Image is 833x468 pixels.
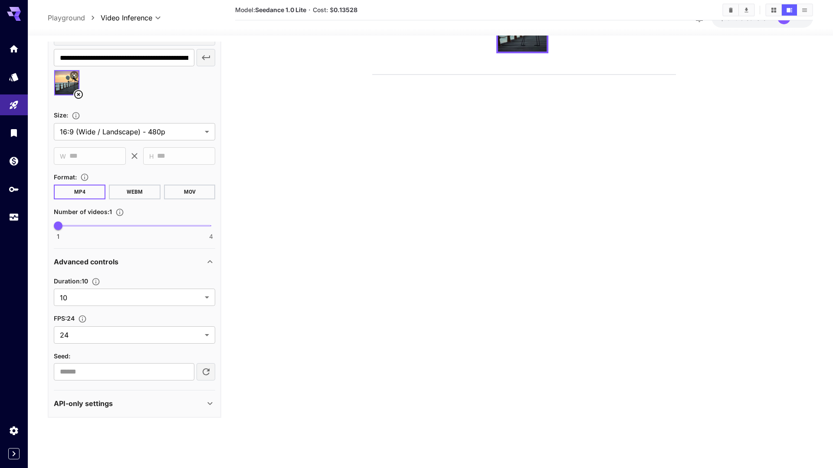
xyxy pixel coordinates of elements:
[48,13,101,23] nav: breadcrumb
[60,292,201,303] span: 10
[308,5,311,15] p: ·
[766,4,781,16] button: Show media in grid view
[740,14,771,22] span: credits left
[54,208,112,215] span: Number of videos : 1
[54,398,113,409] p: API-only settings
[739,4,754,16] button: Download All
[88,277,104,286] button: Set the number of duration
[54,251,215,272] div: Advanced controls
[9,212,19,223] div: Usage
[334,6,357,13] b: 0.13528
[723,4,738,16] button: Clear All
[75,315,90,323] button: Set the fps
[255,6,306,13] b: Seedance 1.0 Lite
[68,111,84,120] button: Adjust the dimensions of the generated image by specifying its width and height in pixels, or sel...
[782,4,797,16] button: Show media in video view
[48,13,85,23] a: Playground
[9,156,19,166] div: Wallet
[54,257,118,267] p: Advanced controls
[54,352,70,360] span: Seed :
[149,151,154,161] span: H
[9,127,19,138] div: Library
[797,4,812,16] button: Show media in list view
[60,330,201,340] span: 24
[77,173,92,182] button: Choose the file format for the output video.
[60,127,201,137] span: 16:9 (Wide / Landscape) - 480p
[235,6,306,13] span: Model:
[9,100,19,110] div: Playground
[54,277,88,285] span: Duration : 10
[54,315,75,322] span: FPS : 24
[54,111,68,119] span: Size :
[765,3,813,16] div: Show media in grid viewShow media in video viewShow media in list view
[9,71,19,82] div: Models
[209,232,213,241] span: 4
[54,173,77,181] span: Format :
[54,393,215,414] div: API-only settings
[101,13,152,23] span: Video Inference
[9,184,19,195] div: API Keys
[313,6,357,13] span: Cost: $
[8,448,20,459] button: Expand sidebar
[9,43,19,54] div: Home
[54,185,105,199] button: MP4
[109,185,161,199] button: WEBM
[164,185,216,199] button: MOV
[57,232,59,241] span: 1
[9,425,19,436] div: Settings
[60,151,66,161] span: W
[722,3,755,16] div: Clear AllDownload All
[720,14,740,22] span: $18.19
[112,208,128,217] button: Specify how many videos to generate in a single request. Each video generation will be charged se...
